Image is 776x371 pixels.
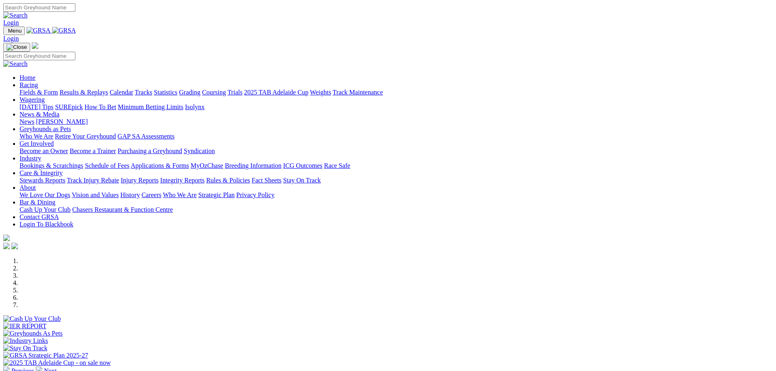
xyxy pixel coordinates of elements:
a: Track Injury Rebate [67,177,119,184]
button: Toggle navigation [3,26,25,35]
a: News [20,118,34,125]
button: Toggle navigation [3,43,30,52]
a: Track Maintenance [333,89,383,96]
img: Close [7,44,27,50]
input: Search [3,52,75,60]
a: Injury Reports [121,177,158,184]
a: Coursing [202,89,226,96]
a: Who We Are [20,133,53,140]
img: IER REPORT [3,323,46,330]
a: Privacy Policy [236,191,275,198]
a: Stay On Track [283,177,321,184]
a: [PERSON_NAME] [36,118,88,125]
a: 2025 TAB Adelaide Cup [244,89,308,96]
input: Search [3,3,75,12]
a: Breeding Information [225,162,281,169]
img: Stay On Track [3,345,47,352]
a: Become a Trainer [70,147,116,154]
a: Schedule of Fees [85,162,129,169]
a: Integrity Reports [160,177,204,184]
a: Stewards Reports [20,177,65,184]
div: Bar & Dining [20,206,773,213]
a: Become an Owner [20,147,68,154]
a: About [20,184,36,191]
a: Get Involved [20,140,54,147]
a: Vision and Values [72,191,119,198]
div: About [20,191,773,199]
a: Login [3,19,19,26]
a: Isolynx [185,103,204,110]
a: Bookings & Scratchings [20,162,83,169]
a: Care & Integrity [20,169,63,176]
div: Industry [20,162,773,169]
img: Search [3,12,28,19]
a: We Love Our Dogs [20,191,70,198]
a: SUREpick [55,103,83,110]
img: twitter.svg [11,243,18,249]
a: Trials [227,89,242,96]
a: Purchasing a Greyhound [118,147,182,154]
div: Care & Integrity [20,177,773,184]
a: Industry [20,155,41,162]
div: News & Media [20,118,773,125]
span: Menu [8,28,22,34]
div: Wagering [20,103,773,111]
a: Applications & Forms [131,162,189,169]
img: Search [3,60,28,68]
a: Fact Sheets [252,177,281,184]
a: News & Media [20,111,59,118]
a: History [120,191,140,198]
img: Greyhounds As Pets [3,330,63,337]
div: Racing [20,89,773,96]
a: Weights [310,89,331,96]
a: Strategic Plan [198,191,235,198]
a: MyOzChase [191,162,223,169]
a: Fields & Form [20,89,58,96]
a: Calendar [110,89,133,96]
a: Statistics [154,89,178,96]
img: Industry Links [3,337,48,345]
a: Grading [179,89,200,96]
a: Retire Your Greyhound [55,133,116,140]
a: Results & Replays [59,89,108,96]
img: GRSA [52,27,76,34]
a: ICG Outcomes [283,162,322,169]
img: logo-grsa-white.png [3,235,10,241]
a: Tracks [135,89,152,96]
a: Race Safe [324,162,350,169]
a: Bar & Dining [20,199,55,206]
a: Syndication [184,147,215,154]
a: Login [3,35,19,42]
a: [DATE] Tips [20,103,53,110]
img: logo-grsa-white.png [32,42,38,49]
a: Login To Blackbook [20,221,73,228]
div: Greyhounds as Pets [20,133,773,140]
a: GAP SA Assessments [118,133,175,140]
a: Cash Up Your Club [20,206,70,213]
a: Rules & Policies [206,177,250,184]
img: GRSA Strategic Plan 2025-27 [3,352,88,359]
a: Minimum Betting Limits [118,103,183,110]
a: Contact GRSA [20,213,59,220]
img: 2025 TAB Adelaide Cup - on sale now [3,359,111,367]
a: Careers [141,191,161,198]
a: Greyhounds as Pets [20,125,71,132]
img: GRSA [26,27,51,34]
a: Racing [20,81,38,88]
a: Wagering [20,96,45,103]
img: Cash Up Your Club [3,315,61,323]
a: Home [20,74,35,81]
a: Chasers Restaurant & Function Centre [72,206,173,213]
div: Get Involved [20,147,773,155]
img: facebook.svg [3,243,10,249]
a: Who We Are [163,191,197,198]
a: How To Bet [85,103,117,110]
